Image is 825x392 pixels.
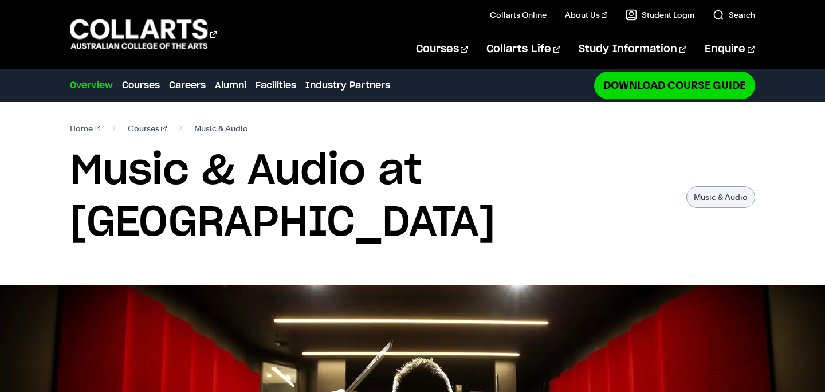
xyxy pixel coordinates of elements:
[416,30,468,68] a: Courses
[686,186,755,208] p: Music & Audio
[490,9,547,21] a: Collarts Online
[256,79,296,92] a: Facilities
[705,30,755,68] a: Enquire
[579,30,686,68] a: Study Information
[70,79,113,92] a: Overview
[594,72,755,99] a: Download Course Guide
[169,79,206,92] a: Careers
[215,79,246,92] a: Alumni
[486,30,560,68] a: Collarts Life
[305,79,390,92] a: Industry Partners
[713,9,755,21] a: Search
[128,120,167,136] a: Courses
[194,120,248,136] span: Music & Audio
[70,120,100,136] a: Home
[70,18,217,50] div: Go to homepage
[70,146,674,249] h1: Music & Audio at [GEOGRAPHIC_DATA]
[565,9,607,21] a: About Us
[122,79,160,92] a: Courses
[626,9,694,21] a: Student Login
